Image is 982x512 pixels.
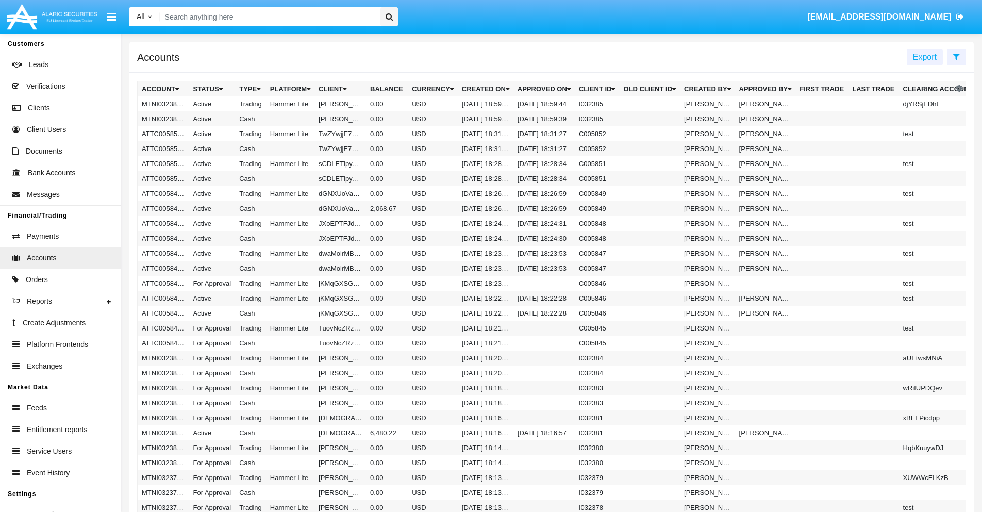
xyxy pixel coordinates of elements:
[189,351,236,366] td: For Approval
[619,81,680,97] th: Old Client Id
[408,81,458,97] th: Currency
[408,366,458,381] td: USD
[408,186,458,201] td: USD
[138,81,189,97] th: Account
[735,246,796,261] td: [PERSON_NAME]
[680,381,735,395] td: [PERSON_NAME]
[160,7,377,26] input: Search
[513,81,575,97] th: Approved On
[513,246,575,261] td: [DATE] 18:23:53
[458,81,513,97] th: Created On
[458,171,513,186] td: [DATE] 18:28:22
[735,306,796,321] td: [PERSON_NAME]
[266,410,314,425] td: Hammer Lite
[266,96,314,111] td: Hammer Lite
[266,156,314,171] td: Hammer Lite
[848,81,898,97] th: Last Trade
[366,156,408,171] td: 0.00
[266,126,314,141] td: Hammer Lite
[408,216,458,231] td: USD
[458,351,513,366] td: [DATE] 18:20:26
[138,141,189,156] td: ATTC005852AC1
[28,103,50,113] span: Clients
[189,141,236,156] td: Active
[266,186,314,201] td: Hammer Lite
[138,171,189,186] td: ATTC005851AC1
[575,366,620,381] td: I032384
[366,336,408,351] td: 0.00
[408,246,458,261] td: USD
[680,231,735,246] td: [PERSON_NAME]
[680,216,735,231] td: [PERSON_NAME]
[27,468,70,478] span: Event History
[366,351,408,366] td: 0.00
[408,381,458,395] td: USD
[189,81,236,97] th: Status
[235,126,266,141] td: Trading
[408,126,458,141] td: USD
[314,126,366,141] td: TwZYwjjE7C094Qf
[266,81,314,97] th: Platform
[235,321,266,336] td: Trading
[138,395,189,410] td: MTNI032383AC1
[138,291,189,306] td: ATTC005846A1
[735,171,796,186] td: [PERSON_NAME]
[458,425,513,440] td: [DATE] 18:16:52
[408,336,458,351] td: USD
[458,156,513,171] td: [DATE] 18:28:23
[189,381,236,395] td: For Approval
[27,253,57,263] span: Accounts
[235,351,266,366] td: Trading
[408,261,458,276] td: USD
[235,276,266,291] td: Trading
[735,261,796,276] td: [PERSON_NAME]
[189,231,236,246] td: Active
[235,201,266,216] td: Cash
[680,156,735,171] td: [PERSON_NAME]
[458,336,513,351] td: [DATE] 18:21:43
[138,231,189,246] td: ATTC005848AC1
[680,336,735,351] td: [PERSON_NAME]
[680,141,735,156] td: [PERSON_NAME]
[314,321,366,336] td: TuovNcZRzricJGv
[235,216,266,231] td: Trading
[408,306,458,321] td: USD
[680,276,735,291] td: [PERSON_NAME]
[189,216,236,231] td: Active
[575,306,620,321] td: C005846
[235,246,266,261] td: Trading
[735,201,796,216] td: [PERSON_NAME]
[189,291,236,306] td: Active
[27,296,52,307] span: Reports
[513,216,575,231] td: [DATE] 18:24:31
[189,321,236,336] td: For Approval
[575,171,620,186] td: C005851
[189,306,236,321] td: Active
[138,321,189,336] td: ATTC005845A1
[458,291,513,306] td: [DATE] 18:22:15
[26,81,65,92] span: Verifications
[27,189,60,200] span: Messages
[408,156,458,171] td: USD
[27,231,59,242] span: Payments
[266,321,314,336] td: Hammer Lite
[680,96,735,111] td: [PERSON_NAME]
[138,276,189,291] td: ATTC005846A2
[680,81,735,97] th: Created By
[314,351,366,366] td: [PERSON_NAME]
[266,351,314,366] td: Hammer Lite
[314,336,366,351] td: TuovNcZRzricJGv
[513,96,575,111] td: [DATE] 18:59:44
[235,96,266,111] td: Trading
[458,231,513,246] td: [DATE] 18:24:21
[513,156,575,171] td: [DATE] 18:28:34
[408,395,458,410] td: USD
[458,201,513,216] td: [DATE] 18:26:49
[314,201,366,216] td: dGNXUoVaNUnEJjy
[189,410,236,425] td: For Approval
[23,318,86,328] span: Create Adjustments
[235,186,266,201] td: Trading
[235,261,266,276] td: Cash
[366,186,408,201] td: 0.00
[138,425,189,440] td: MTNI032381AC1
